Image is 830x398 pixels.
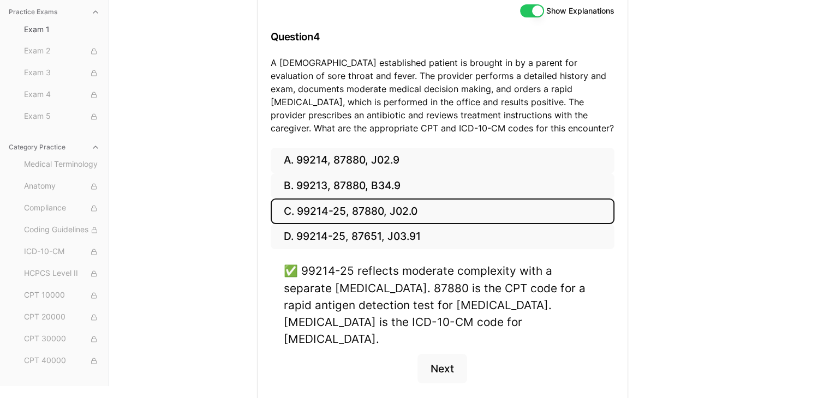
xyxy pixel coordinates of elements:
button: CPT 50000 [20,374,104,391]
button: C. 99214-25, 87880, J02.0 [271,198,614,224]
span: Anatomy [24,180,100,192]
span: CPT 30000 [24,333,100,345]
button: Category Practice [4,138,104,156]
button: Anatomy [20,178,104,195]
button: Next [417,354,467,383]
button: HCPCS Level II [20,265,104,282]
button: Coding Guidelines [20,221,104,239]
span: Coding Guidelines [24,224,100,236]
button: B. 99213, 87880, B34.9 [271,173,614,199]
button: CPT 10000 [20,287,104,304]
span: CPT 10000 [24,290,100,301]
button: Compliance [20,200,104,217]
span: Exam 2 [24,45,100,57]
button: Exam 5 [20,108,104,125]
button: D. 99214-25, 87651, J03.91 [271,224,614,250]
span: Compliance [24,202,100,214]
button: ICD-10-CM [20,243,104,261]
span: Exam 3 [24,67,100,79]
button: Practice Exams [4,3,104,21]
span: HCPCS Level II [24,268,100,280]
label: Show Explanations [546,7,614,15]
span: CPT 40000 [24,355,100,367]
button: Exam 2 [20,43,104,60]
button: Medical Terminology [20,156,104,173]
span: Medical Terminology [24,159,100,171]
span: ICD-10-CM [24,246,100,258]
span: Exam 1 [24,24,100,35]
button: A. 99214, 87880, J02.9 [271,148,614,173]
button: Exam 1 [20,21,104,38]
span: CPT 50000 [24,377,100,389]
span: Exam 5 [24,111,100,123]
button: Exam 4 [20,86,104,104]
p: A [DEMOGRAPHIC_DATA] established patient is brought in by a parent for evaluation of sore throat ... [271,56,614,135]
span: Exam 4 [24,89,100,101]
button: CPT 20000 [20,309,104,326]
button: CPT 40000 [20,352,104,370]
button: CPT 30000 [20,330,104,348]
span: CPT 20000 [24,311,100,323]
button: Exam 3 [20,64,104,82]
h3: Question 4 [271,21,614,53]
div: ✅ 99214-25 reflects moderate complexity with a separate [MEDICAL_DATA]. 87880 is the CPT code for... [284,262,601,347]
